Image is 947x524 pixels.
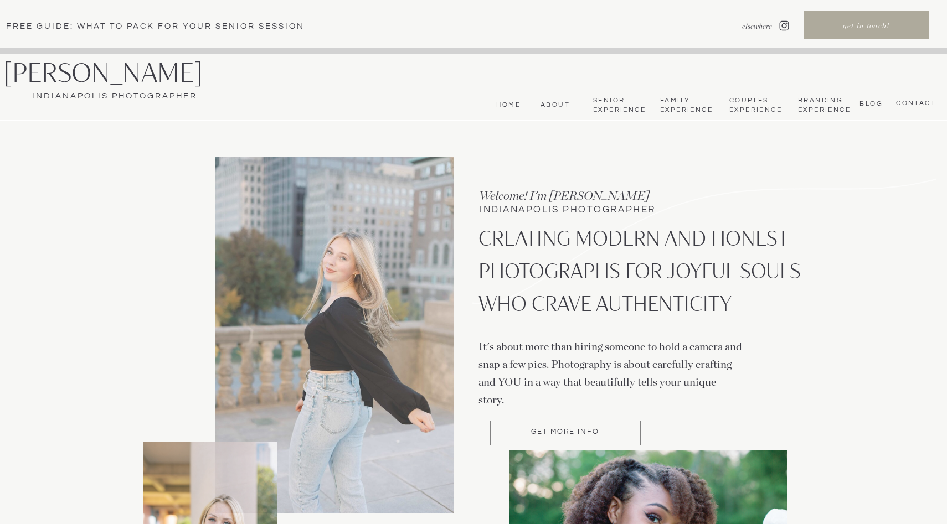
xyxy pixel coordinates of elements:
h3: Welcome! I'm [PERSON_NAME] [479,187,686,204]
a: About [537,101,570,110]
p: It's about more than hiring someone to hold a camera and snap a few pics. Photography is about ca... [478,338,743,403]
h1: INDIANAPOLIS PHOTOGRAPHER [480,205,706,217]
a: Get more Info [490,428,640,438]
a: BrandingExperience [798,96,848,115]
a: Free Guide: What To pack for your senior session [6,20,323,32]
a: [PERSON_NAME] [3,59,235,87]
a: get in touch! [805,21,927,33]
a: Family Experience [660,96,712,115]
a: Home [493,101,521,110]
nav: elsewhere [714,22,772,32]
a: Couples Experience [729,96,781,115]
a: bLog [857,100,883,107]
a: CONTACT [893,99,936,108]
a: Senior Experience [593,96,645,115]
nav: Branding Experience [798,96,848,115]
p: CREATING MODERN AND HONEST PHOTOGRAPHS FOR JOYFUL SOULS WHO CRAVE AUTHENTICITY [478,222,805,331]
a: Indianapolis Photographer [3,90,225,102]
